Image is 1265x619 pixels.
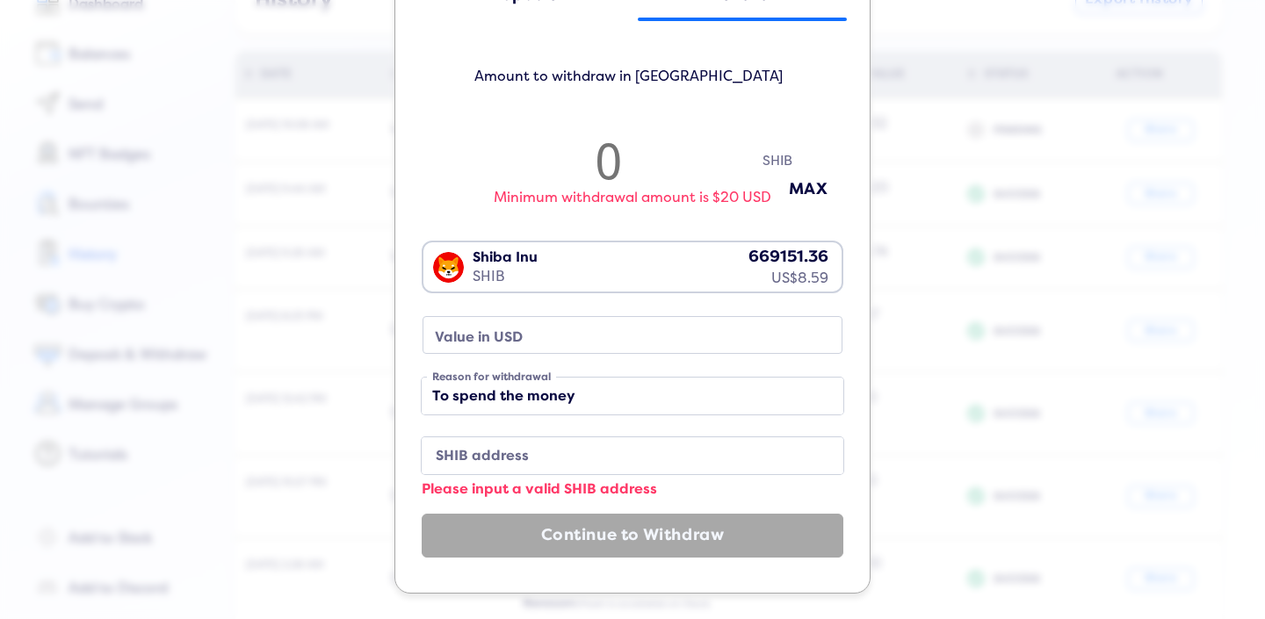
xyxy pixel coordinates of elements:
div: Minimum withdrawal amount is $20 USD [494,190,771,205]
div: SHIB [473,267,538,286]
label: SHIB address [429,444,808,468]
button: MAX [764,175,852,204]
h5: Amount to withdraw in [GEOGRAPHIC_DATA] [417,62,839,108]
div: Search for option [422,241,843,293]
div: 669151.36 [748,246,828,269]
label: Reason for withdrawal [427,369,556,386]
button: Continue to Withdraw [422,514,843,558]
span: SHIB [763,154,810,194]
div: Please input a valid SHIB address [422,481,843,497]
img: SHIB [433,252,464,283]
input: Search for option [425,291,832,312]
input: none [423,316,842,354]
div: Shiba Inu [473,248,538,267]
div: US$8.59 [748,269,828,288]
input: 0 [455,131,763,189]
